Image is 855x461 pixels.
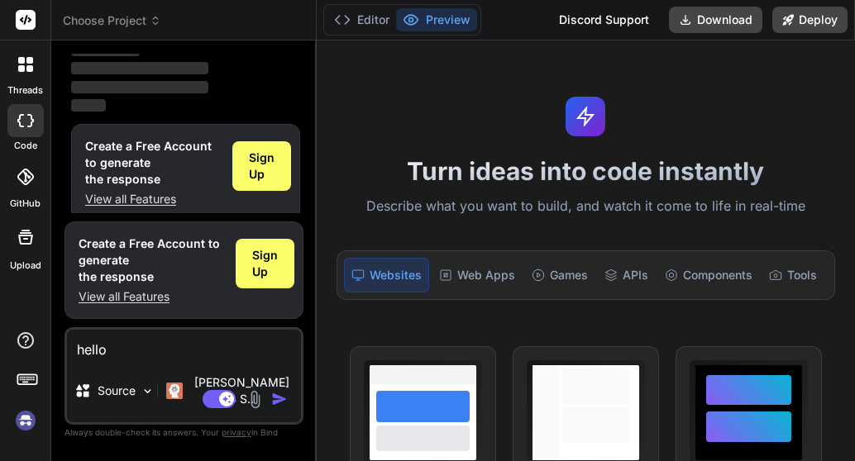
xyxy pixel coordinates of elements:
button: Deploy [772,7,848,33]
h1: Create a Free Account to generate the response [79,235,222,285]
div: Websites [344,258,429,292]
img: attachment [246,390,265,409]
span: ‌ [71,62,208,74]
button: Preview [396,8,477,31]
p: Source [98,383,136,399]
img: signin [12,406,40,435]
p: View all Features [85,191,219,207]
p: Describe what you want to build, and watch it come to life in real-time [327,196,845,217]
span: ‌ [71,99,106,112]
h1: Create a Free Account to generate the response [85,138,219,188]
textarea: hello [67,330,301,359]
p: View all Features [79,288,222,305]
span: ‌ [71,81,208,93]
div: Games [525,258,595,292]
div: Web Apps [432,258,522,292]
span: Sign Up [249,150,275,183]
label: threads [7,83,43,97]
img: Claude 4 Sonnet [166,383,183,399]
div: Discord Support [549,7,659,33]
div: Tools [762,258,824,292]
label: GitHub [10,197,41,211]
p: Always double-check its answers. Your in Bind [64,425,303,440]
h1: Turn ideas into code instantly [327,156,845,186]
div: Components [658,258,759,292]
div: APIs [598,258,655,292]
button: Editor [327,8,396,31]
span: Choose Project [63,12,161,29]
button: Download [669,7,762,33]
img: icon [271,391,288,407]
label: code [14,139,37,153]
span: Sign Up [252,247,278,280]
label: Upload [10,259,41,273]
img: Pick Models [141,384,155,398]
p: [PERSON_NAME] 4 S.. [189,374,294,407]
span: privacy [222,427,251,437]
